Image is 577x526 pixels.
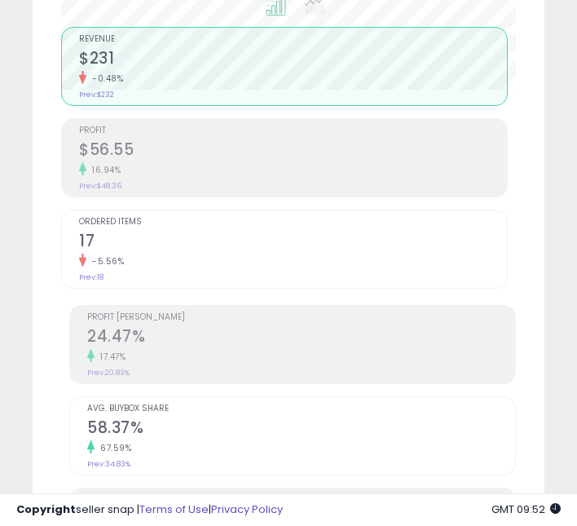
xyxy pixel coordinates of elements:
span: Profit [PERSON_NAME] [87,313,515,322]
small: Prev: 20.83% [87,368,130,378]
small: Prev: $232 [79,90,114,99]
span: 2025-08-14 09:52 GMT [491,502,561,517]
small: 67.59% [95,442,131,454]
small: -0.48% [86,73,123,85]
strong: Copyright [16,502,76,517]
a: Terms of Use [139,502,209,517]
div: seller snap | | [16,502,283,518]
h2: $231 [79,49,507,71]
small: 16.94% [86,164,121,176]
h2: $56.55 [79,140,507,162]
a: Privacy Policy [211,502,283,517]
small: 17.47% [95,351,126,363]
h2: 58.37% [87,418,515,440]
h2: 17 [79,232,507,254]
small: Prev: 34.83% [87,459,130,469]
small: Prev: 18 [79,272,104,282]
small: -5.56% [86,255,124,267]
span: Ordered Items [79,218,507,227]
small: Prev: $48.36 [79,181,121,191]
span: Avg. Buybox Share [87,404,515,413]
span: Revenue [79,35,507,44]
h2: 24.47% [87,327,515,349]
span: Profit [79,126,507,135]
